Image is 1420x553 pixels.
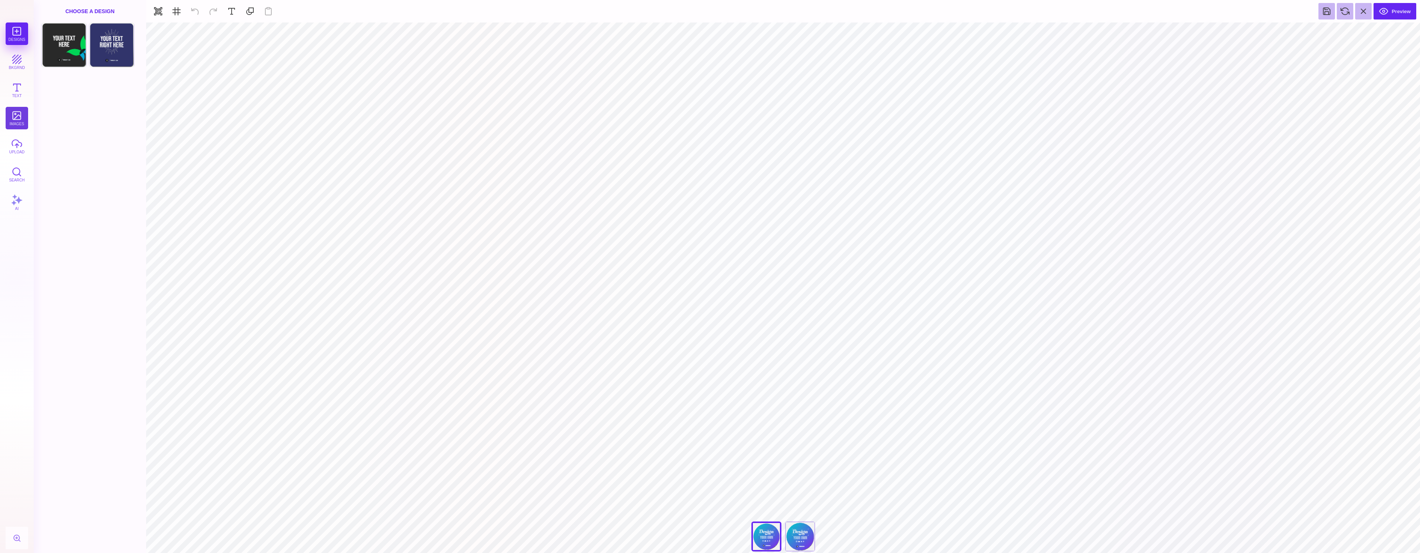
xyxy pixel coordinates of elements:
button: Text [6,79,28,101]
button: Search [6,163,28,186]
button: Preview [1374,3,1416,19]
button: upload [6,135,28,157]
button: bkgrnd [6,51,28,73]
button: AI [6,191,28,214]
button: images [6,107,28,129]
